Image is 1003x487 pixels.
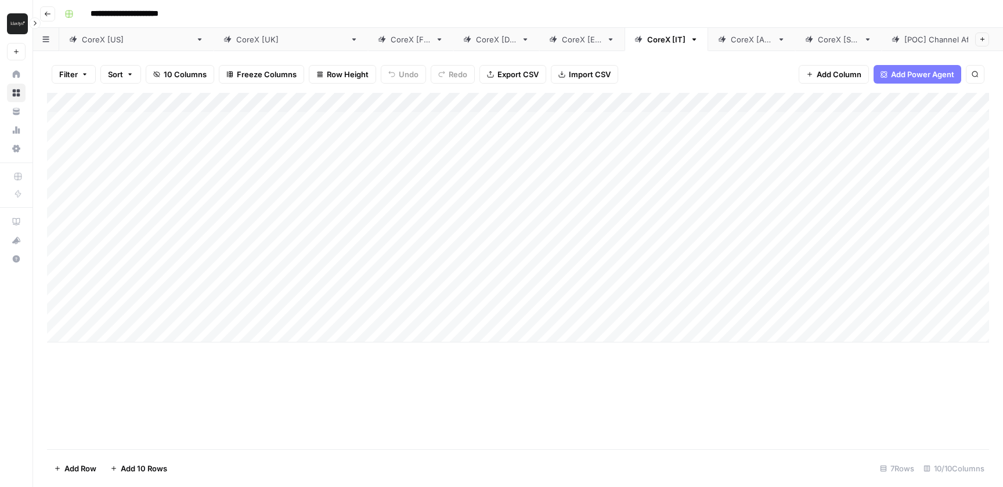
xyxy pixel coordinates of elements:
[7,139,26,158] a: Settings
[7,84,26,102] a: Browse
[121,463,167,474] span: Add 10 Rows
[327,68,369,80] span: Row Height
[7,13,28,34] img: Klaviyo Logo
[647,34,685,45] div: CoreX [IT]
[47,459,103,478] button: Add Row
[431,65,475,84] button: Redo
[368,28,453,51] a: CoreX [FR]
[799,65,869,84] button: Add Column
[818,34,859,45] div: CoreX [SG]
[569,68,611,80] span: Import CSV
[7,121,26,139] a: Usage
[817,68,861,80] span: Add Column
[164,68,207,80] span: 10 Columns
[708,28,795,51] a: CoreX [AU]
[100,65,141,84] button: Sort
[103,459,174,478] button: Add 10 Rows
[7,212,26,231] a: AirOps Academy
[7,250,26,268] button: Help + Support
[8,232,25,249] div: What's new?
[82,34,191,45] div: CoreX [[GEOGRAPHIC_DATA]]
[52,65,96,84] button: Filter
[919,459,989,478] div: 10/10 Columns
[219,65,304,84] button: Freeze Columns
[795,28,882,51] a: CoreX [SG]
[539,28,625,51] a: CoreX [ES]
[237,68,297,80] span: Freeze Columns
[309,65,376,84] button: Row Height
[59,28,214,51] a: CoreX [[GEOGRAPHIC_DATA]]
[381,65,426,84] button: Undo
[551,65,618,84] button: Import CSV
[7,9,26,38] button: Workspace: Klaviyo
[391,34,431,45] div: CoreX [FR]
[453,28,539,51] a: CoreX [DE]
[64,463,96,474] span: Add Row
[476,34,517,45] div: CoreX [DE]
[891,68,954,80] span: Add Power Agent
[731,34,773,45] div: CoreX [AU]
[562,34,602,45] div: CoreX [ES]
[236,34,345,45] div: CoreX [[GEOGRAPHIC_DATA]]
[108,68,123,80] span: Sort
[7,231,26,250] button: What's new?
[59,68,78,80] span: Filter
[214,28,368,51] a: CoreX [[GEOGRAPHIC_DATA]]
[479,65,546,84] button: Export CSV
[7,102,26,121] a: Your Data
[146,65,214,84] button: 10 Columns
[7,65,26,84] a: Home
[875,459,919,478] div: 7 Rows
[449,68,467,80] span: Redo
[874,65,961,84] button: Add Power Agent
[399,68,418,80] span: Undo
[625,28,708,51] a: CoreX [IT]
[497,68,539,80] span: Export CSV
